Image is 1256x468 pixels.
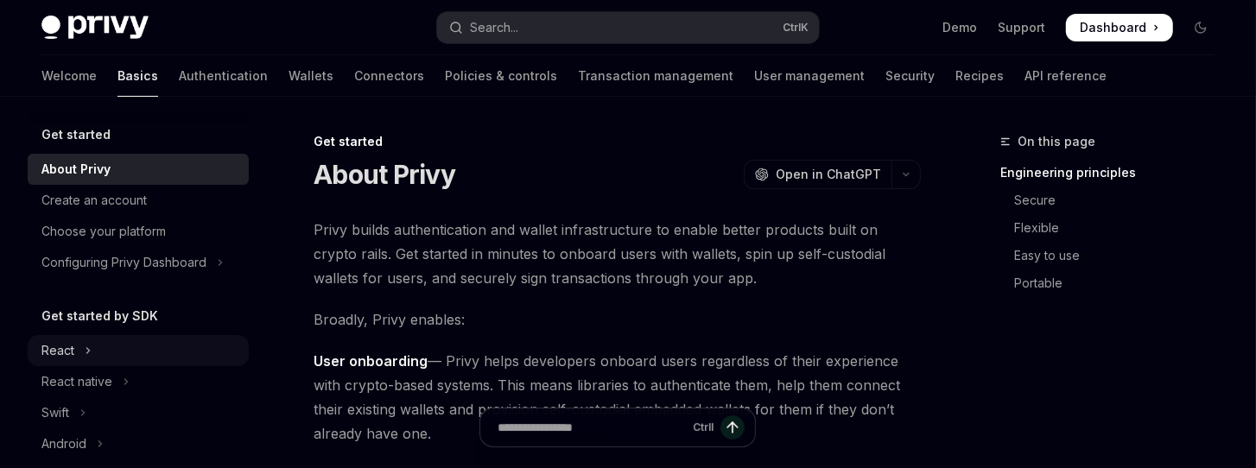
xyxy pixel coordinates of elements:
[41,221,166,242] div: Choose your platform
[28,216,249,247] a: Choose your platform
[41,306,158,326] h5: Get started by SDK
[314,218,921,290] span: Privy builds authentication and wallet infrastructure to enable better products built on crypto r...
[1024,55,1107,97] a: API reference
[942,19,977,36] a: Demo
[885,55,935,97] a: Security
[28,335,249,366] button: Toggle React section
[28,366,249,397] button: Toggle React native section
[955,55,1004,97] a: Recipes
[578,55,733,97] a: Transaction management
[1000,159,1228,187] a: Engineering principles
[445,55,557,97] a: Policies & controls
[1187,14,1215,41] button: Toggle dark mode
[314,159,455,190] h1: About Privy
[1000,214,1228,242] a: Flexible
[498,408,686,446] input: Ask a question...
[470,17,518,38] div: Search...
[117,55,158,97] a: Basics
[744,160,891,189] button: Open in ChatGPT
[41,252,206,273] div: Configuring Privy Dashboard
[354,55,424,97] a: Connectors
[41,340,74,361] div: React
[314,349,921,446] span: — Privy helps developers onboard users regardless of their experience with crypto-based systems. ...
[28,154,249,185] a: About Privy
[41,16,149,40] img: dark logo
[41,159,111,180] div: About Privy
[41,402,69,423] div: Swift
[720,415,745,440] button: Send message
[1018,131,1095,152] span: On this page
[314,352,428,370] strong: User onboarding
[1000,187,1228,214] a: Secure
[179,55,268,97] a: Authentication
[28,397,249,428] button: Toggle Swift section
[1080,19,1146,36] span: Dashboard
[28,185,249,216] a: Create an account
[28,247,249,278] button: Toggle Configuring Privy Dashboard section
[314,133,921,150] div: Get started
[1066,14,1173,41] a: Dashboard
[754,55,865,97] a: User management
[41,55,97,97] a: Welcome
[998,19,1045,36] a: Support
[776,166,881,183] span: Open in ChatGPT
[437,12,819,43] button: Open search
[1000,269,1228,297] a: Portable
[41,190,147,211] div: Create an account
[314,307,921,332] span: Broadly, Privy enables:
[289,55,333,97] a: Wallets
[41,433,86,454] div: Android
[41,124,111,145] h5: Get started
[28,428,249,459] button: Toggle Android section
[783,21,809,35] span: Ctrl K
[41,371,112,392] div: React native
[1000,242,1228,269] a: Easy to use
